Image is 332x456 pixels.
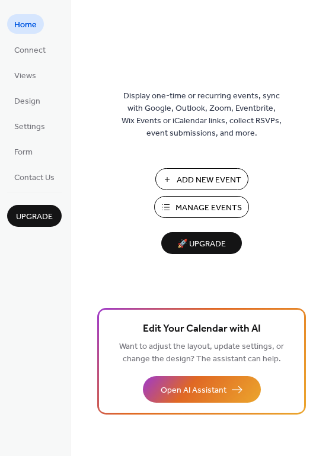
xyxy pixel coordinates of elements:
[7,40,53,59] a: Connect
[7,205,62,227] button: Upgrade
[7,167,62,187] a: Contact Us
[7,14,44,34] a: Home
[161,232,242,254] button: 🚀 Upgrade
[177,174,241,187] span: Add New Event
[7,91,47,110] a: Design
[168,236,235,252] span: 🚀 Upgrade
[14,19,37,31] span: Home
[143,376,261,403] button: Open AI Assistant
[14,172,55,184] span: Contact Us
[14,70,36,82] span: Views
[14,95,40,108] span: Design
[155,168,248,190] button: Add New Event
[161,384,226,397] span: Open AI Assistant
[14,44,46,57] span: Connect
[7,142,40,161] a: Form
[7,65,43,85] a: Views
[7,116,52,136] a: Settings
[14,121,45,133] span: Settings
[16,211,53,223] span: Upgrade
[122,90,282,140] span: Display one-time or recurring events, sync with Google, Outlook, Zoom, Eventbrite, Wix Events or ...
[154,196,249,218] button: Manage Events
[143,321,261,338] span: Edit Your Calendar with AI
[119,339,284,367] span: Want to adjust the layout, update settings, or change the design? The assistant can help.
[14,146,33,159] span: Form
[175,202,242,214] span: Manage Events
